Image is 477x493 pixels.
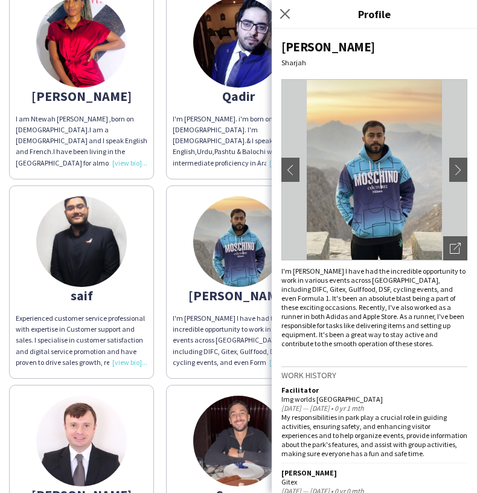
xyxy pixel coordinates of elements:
div: [PERSON_NAME] [281,468,467,477]
div: saif [16,290,147,301]
div: Sharjah [281,58,467,67]
h3: Work history [281,370,467,381]
img: thumb-68cabdbe93040.jpeg [193,396,284,486]
div: [PERSON_NAME] [173,290,304,301]
div: I'm [PERSON_NAME] I have had the incredible opportunity to work in various events across [GEOGRAP... [281,266,467,348]
div: I am Ntewah [PERSON_NAME] ,born on [DEMOGRAPHIC_DATA].I am a [DEMOGRAPHIC_DATA] and I speak Engli... [16,114,147,169]
div: [PERSON_NAME] [16,91,147,101]
img: thumb-65c4a33692f61.jpg [36,396,127,486]
div: Qadir [173,91,304,101]
div: Gitex [281,477,467,486]
div: Experienced customer service professional with expertise in Customer support and sales. I special... [16,313,147,368]
img: Crew avatar or photo [281,79,467,260]
div: [DATE] — [DATE] • 0 yr 1 mth [281,404,467,413]
div: Open photos pop-in [443,236,467,260]
img: thumb-65f567d8-a5a6-41e3-a8b9-3174b56f6d6a.jpg [193,196,284,287]
img: thumb-68537dc91503b.jpg [36,196,127,287]
div: My responsibilities in park play a crucial role in guiding activities, ensuring safety, and enhan... [281,413,467,458]
div: Facilitator [281,385,467,395]
div: Img worlds [GEOGRAPHIC_DATA] [281,395,467,404]
div: [PERSON_NAME] [281,39,467,55]
div: I'm [PERSON_NAME]. i'm born on [DEMOGRAPHIC_DATA]. I'm [DEMOGRAPHIC_DATA].& I speak English,Urdu,... [173,114,304,169]
h3: Profile [272,6,477,22]
div: I'm [PERSON_NAME] I have had the incredible opportunity to work in various events across [GEOGRAP... [173,313,304,368]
